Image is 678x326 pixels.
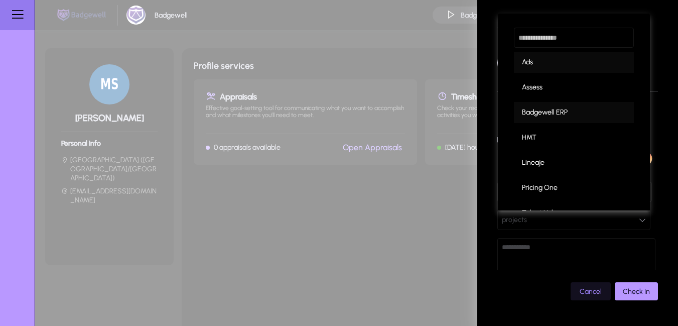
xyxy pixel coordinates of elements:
[514,77,634,98] mat-option: Assess
[522,81,543,93] span: Assess
[522,207,556,219] span: Talent Hub
[514,127,634,148] mat-option: HMT
[514,152,634,173] mat-option: Lineaje
[522,132,536,144] span: HMT
[514,202,634,224] mat-option: Talent Hub
[514,52,634,73] mat-option: Ads
[522,182,558,194] span: Pricing One
[522,157,545,169] span: Lineaje
[522,106,568,119] span: Badgewell ERP
[522,56,533,68] span: Ads
[514,102,634,123] mat-option: Badgewell ERP
[514,177,634,198] mat-option: Pricing One
[514,28,634,48] input: dropdown search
